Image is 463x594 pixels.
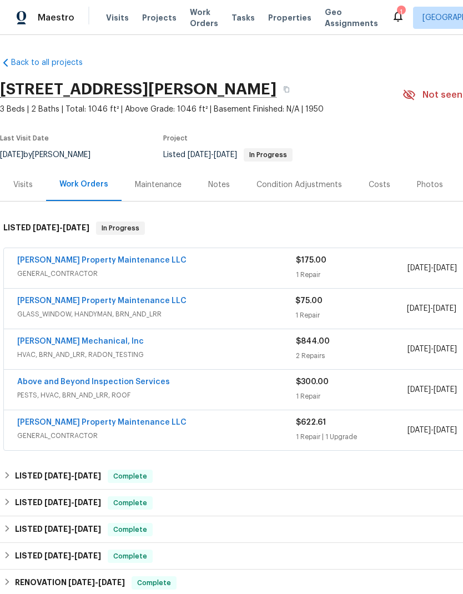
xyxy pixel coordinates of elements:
div: 1 Repair [296,391,407,402]
div: Condition Adjustments [256,179,342,190]
span: GENERAL_CONTRACTOR [17,268,296,279]
div: 1 Repair [295,310,406,321]
span: [DATE] [74,525,101,533]
span: - [44,552,101,560]
span: [DATE] [74,552,101,560]
div: 1 [397,7,405,18]
span: Visits [106,12,129,23]
span: [DATE] [407,264,431,272]
span: Properties [268,12,311,23]
span: - [68,578,125,586]
span: [DATE] [44,552,71,560]
span: - [44,499,101,506]
span: GLASS_WINDOW, HANDYMAN, BRN_AND_LRR [17,309,295,320]
a: [PERSON_NAME] Property Maintenance LLC [17,419,187,426]
h6: LISTED [3,222,89,235]
span: - [33,224,89,231]
span: $622.61 [296,419,326,426]
span: PESTS, HVAC, BRN_AND_LRR, ROOF [17,390,296,401]
div: Maintenance [135,179,182,190]
div: Work Orders [59,179,108,190]
span: Geo Assignments [325,7,378,29]
h6: LISTED [15,470,101,483]
span: HVAC, BRN_AND_LRR, RADON_TESTING [17,349,296,360]
span: $300.00 [296,378,329,386]
span: Maestro [38,12,74,23]
span: [DATE] [68,578,95,586]
span: [DATE] [214,151,237,159]
div: 1 Repair | 1 Upgrade [296,431,407,442]
span: Work Orders [190,7,218,29]
span: [DATE] [44,472,71,480]
span: Listed [163,151,293,159]
span: [DATE] [98,578,125,586]
span: Project [163,135,188,142]
span: - [407,384,457,395]
span: - [407,425,457,436]
span: Complete [109,551,152,562]
span: $175.00 [296,256,326,264]
a: Above and Beyond Inspection Services [17,378,170,386]
span: - [407,303,456,314]
div: Visits [13,179,33,190]
span: - [44,472,101,480]
h6: LISTED [15,496,101,510]
span: Projects [142,12,177,23]
span: [DATE] [44,525,71,533]
span: [DATE] [434,426,457,434]
span: [DATE] [407,386,431,394]
span: - [407,263,457,274]
span: - [407,344,457,355]
span: [DATE] [63,224,89,231]
span: In Progress [97,223,144,234]
span: - [188,151,237,159]
a: [PERSON_NAME] Property Maintenance LLC [17,297,187,305]
div: 1 Repair [296,269,407,280]
div: Costs [369,179,390,190]
span: Complete [109,497,152,509]
span: Complete [109,471,152,482]
div: 2 Repairs [296,350,407,361]
span: Tasks [231,14,255,22]
span: [DATE] [434,386,457,394]
span: Complete [133,577,175,588]
span: [DATE] [188,151,211,159]
span: Complete [109,524,152,535]
a: [PERSON_NAME] Property Maintenance LLC [17,256,187,264]
span: - [44,525,101,533]
span: $75.00 [295,297,323,305]
span: [DATE] [433,305,456,313]
span: In Progress [245,152,291,158]
h6: LISTED [15,523,101,536]
span: [DATE] [74,472,101,480]
div: Notes [208,179,230,190]
span: [DATE] [44,499,71,506]
span: [DATE] [407,345,431,353]
a: [PERSON_NAME] Mechanical, Inc [17,338,144,345]
div: Photos [417,179,443,190]
span: $844.00 [296,338,330,345]
button: Copy Address [276,79,296,99]
span: [DATE] [33,224,59,231]
span: [DATE] [74,499,101,506]
span: GENERAL_CONTRACTOR [17,430,296,441]
span: [DATE] [434,345,457,353]
h6: RENOVATION [15,576,125,590]
span: [DATE] [407,305,430,313]
span: [DATE] [434,264,457,272]
span: [DATE] [407,426,431,434]
h6: LISTED [15,550,101,563]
